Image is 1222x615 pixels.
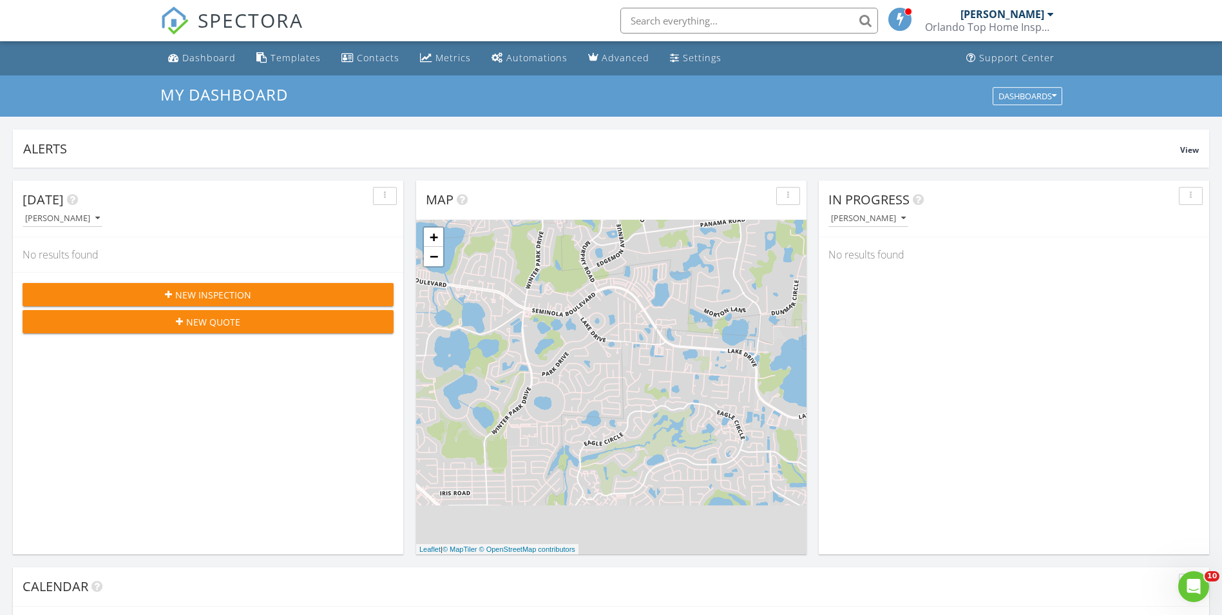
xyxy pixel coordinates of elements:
[415,46,476,70] a: Metrics
[23,283,394,306] button: New Inspection
[1178,571,1209,602] iframe: Intercom live chat
[479,545,575,553] a: © OpenStreetMap contributors
[665,46,727,70] a: Settings
[163,46,241,70] a: Dashboard
[251,46,326,70] a: Templates
[486,46,573,70] a: Automations (Basic)
[998,92,1056,101] div: Dashboards
[828,210,908,228] button: [PERSON_NAME]
[819,237,1209,272] div: No results found
[424,228,443,247] a: Zoom in
[419,545,441,553] a: Leaflet
[160,17,303,44] a: SPECTORA
[175,288,251,302] span: New Inspection
[23,210,102,228] button: [PERSON_NAME]
[683,52,721,64] div: Settings
[620,8,878,34] input: Search everything...
[13,237,403,272] div: No results found
[960,8,1044,21] div: [PERSON_NAME]
[160,6,189,35] img: The Best Home Inspection Software - Spectora
[23,191,64,208] span: [DATE]
[357,52,399,64] div: Contacts
[426,191,453,208] span: Map
[186,315,240,329] span: New Quote
[424,247,443,266] a: Zoom out
[828,191,910,208] span: In Progress
[416,544,578,555] div: |
[271,52,321,64] div: Templates
[23,140,1180,157] div: Alerts
[583,46,654,70] a: Advanced
[506,52,568,64] div: Automations
[160,84,288,105] span: My Dashboard
[25,214,100,223] div: [PERSON_NAME]
[23,310,394,333] button: New Quote
[602,52,649,64] div: Advanced
[23,578,88,595] span: Calendar
[1205,571,1219,581] span: 10
[443,545,477,553] a: © MapTiler
[435,52,471,64] div: Metrics
[993,87,1062,105] button: Dashboards
[336,46,405,70] a: Contacts
[198,6,303,34] span: SPECTORA
[979,52,1055,64] div: Support Center
[1180,144,1199,155] span: View
[961,46,1060,70] a: Support Center
[831,214,906,223] div: [PERSON_NAME]
[925,21,1054,34] div: Orlando Top Home Inspection
[182,52,236,64] div: Dashboard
